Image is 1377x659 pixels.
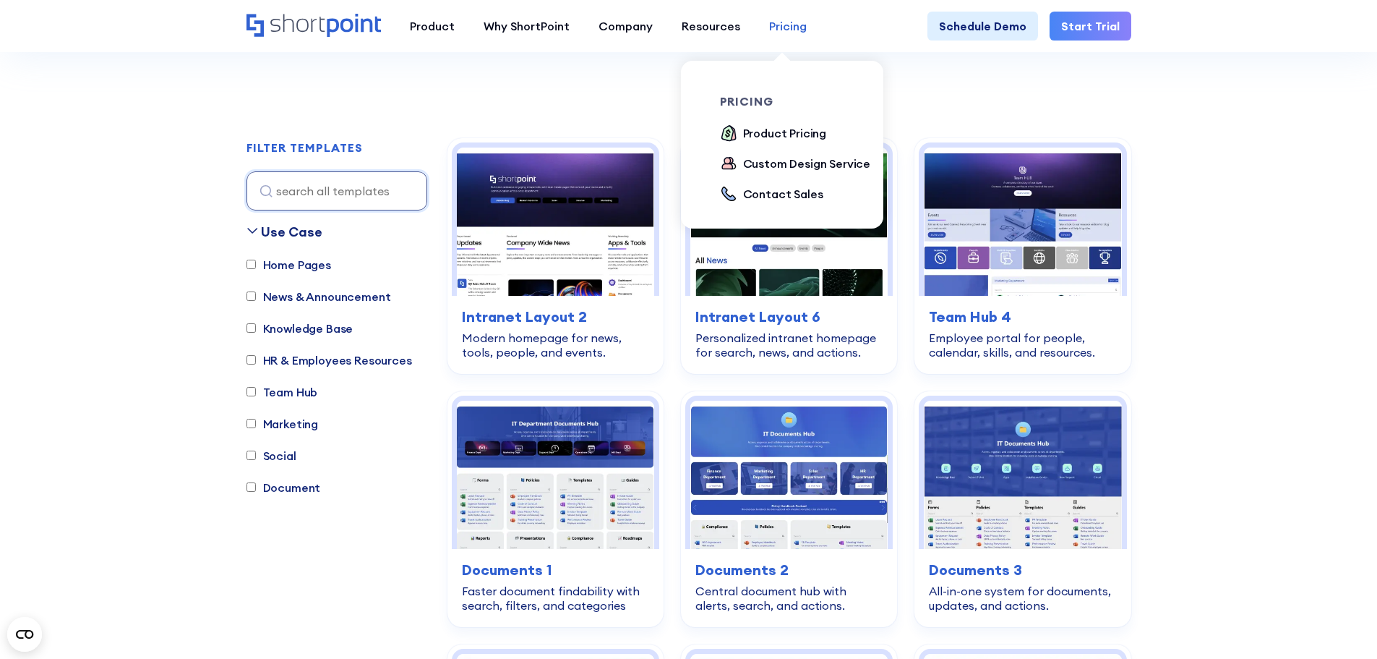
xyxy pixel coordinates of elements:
[681,391,897,627] a: Documents 2 – Document Management Template: Central document hub with alerts, search, and actions...
[246,171,427,211] input: search all templates
[246,292,256,301] input: News & Announcement
[462,331,649,360] div: Modern homepage for news, tools, people, and events.
[457,401,654,549] img: Documents 1 – SharePoint Document Library Template: Faster document findability with search, filt...
[924,401,1121,549] img: Documents 3 – Document Management System Template: All-in-one system for documents, updates, and ...
[584,12,667,41] a: Company
[1050,12,1131,41] a: Start Trial
[261,222,322,242] div: Use Case
[462,559,649,581] h3: Documents 1
[720,155,871,174] a: Custom Design Service
[743,155,871,172] div: Custom Design Service
[246,14,381,38] a: Home
[929,331,1116,360] div: Employee portal for people, calendar, skills, and resources.
[743,185,823,203] div: Contact Sales
[246,451,256,460] input: Social
[462,306,649,328] h3: Intranet Layout 2
[246,383,318,401] label: Team Hub
[695,331,883,360] div: Personalized intranet homepage for search, news, and actions.
[914,138,1131,374] a: Team Hub 4 – SharePoint Employee Portal Template: Employee portal for people, calendar, skills, a...
[246,260,256,269] input: Home Pages
[599,17,653,35] div: Company
[695,306,883,328] h3: Intranet Layout 6
[410,17,455,35] div: Product
[7,617,42,652] button: Open CMP widget
[246,256,331,273] label: Home Pages
[447,138,664,374] a: Intranet Layout 2 – SharePoint Homepage Design: Modern homepage for news, tools, people, and even...
[484,17,570,35] div: Why ShortPoint
[720,95,882,107] div: pricing
[246,419,256,428] input: Marketing
[447,391,664,627] a: Documents 1 – SharePoint Document Library Template: Faster document findability with search, filt...
[1305,590,1377,659] iframe: Chat Widget
[246,415,319,433] label: Marketing
[769,17,807,35] div: Pricing
[246,479,321,496] label: Document
[395,12,469,41] a: Product
[743,124,827,142] div: Product Pricing
[695,559,883,581] h3: Documents 2
[681,138,897,374] a: Intranet Layout 6 – SharePoint Homepage Design: Personalized intranet homepage for search, news, ...
[246,447,296,464] label: Social
[246,387,256,396] input: Team Hub
[929,306,1116,328] h3: Team Hub 4
[682,17,740,35] div: Resources
[929,584,1116,613] div: All-in-one system for documents, updates, and actions.
[720,185,823,204] a: Contact Sales
[246,320,353,337] label: Knowledge Base
[695,584,883,613] div: Central document hub with alerts, search, and actions.
[927,12,1038,41] a: Schedule Demo
[690,401,888,549] img: Documents 2 – Document Management Template: Central document hub with alerts, search, and actions.
[457,148,654,296] img: Intranet Layout 2 – SharePoint Homepage Design: Modern homepage for news, tools, people, and events.
[246,355,256,365] input: HR & Employees Resources
[246,142,363,153] div: FILTER TEMPLATES
[924,148,1121,296] img: Team Hub 4 – SharePoint Employee Portal Template: Employee portal for people, calendar, skills, a...
[667,12,755,41] a: Resources
[720,124,827,143] a: Product Pricing
[929,559,1116,581] h3: Documents 3
[246,352,412,369] label: HR & Employees Resources
[755,12,821,41] a: Pricing
[246,482,256,492] input: Document
[246,288,391,305] label: News & Announcement
[469,12,584,41] a: Why ShortPoint
[246,323,256,333] input: Knowledge Base
[914,391,1131,627] a: Documents 3 – Document Management System Template: All-in-one system for documents, updates, and ...
[462,584,649,613] div: Faster document findability with search, filters, and categories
